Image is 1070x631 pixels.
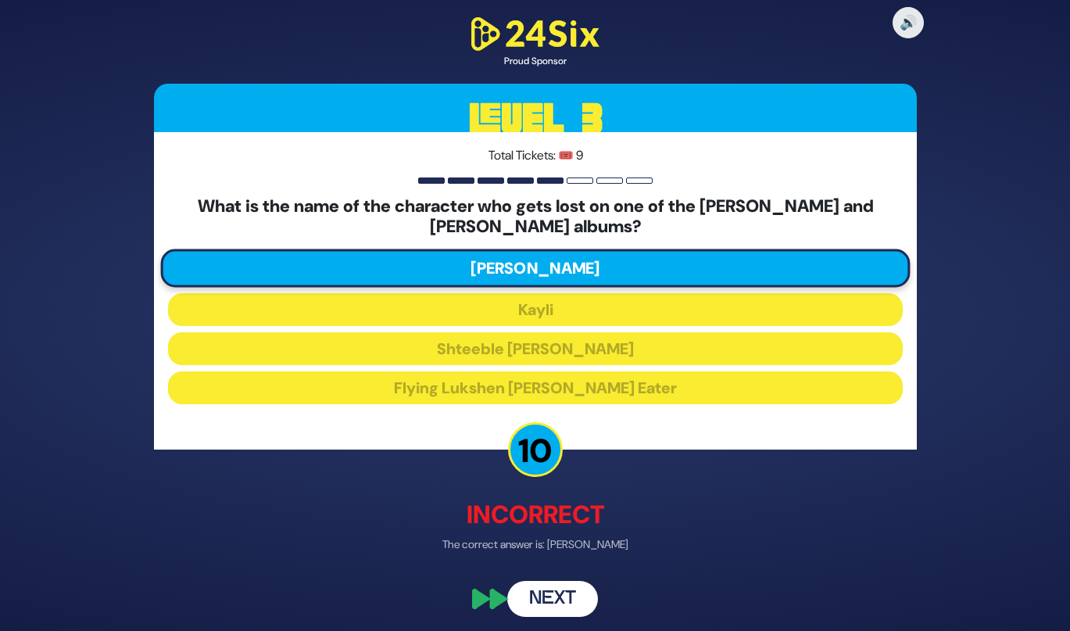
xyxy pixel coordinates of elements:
[154,496,917,533] p: Incorrect
[168,145,903,164] p: Total Tickets: 🎟️ 9
[465,14,606,54] img: 24Six
[168,371,903,404] button: Flying Lukshen [PERSON_NAME] Eater
[160,249,910,288] button: [PERSON_NAME]
[893,7,924,38] button: 🔊
[168,293,903,326] button: Kayli
[154,83,917,153] h3: Level 3
[465,53,606,67] div: Proud Sponsor
[154,536,917,553] p: The correct answer is: [PERSON_NAME]
[168,332,903,365] button: Shteeble [PERSON_NAME]
[507,581,598,617] button: Next
[508,422,563,477] p: 10
[168,195,903,237] h5: What is the name of the character who gets lost on one of the [PERSON_NAME] and [PERSON_NAME] alb...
